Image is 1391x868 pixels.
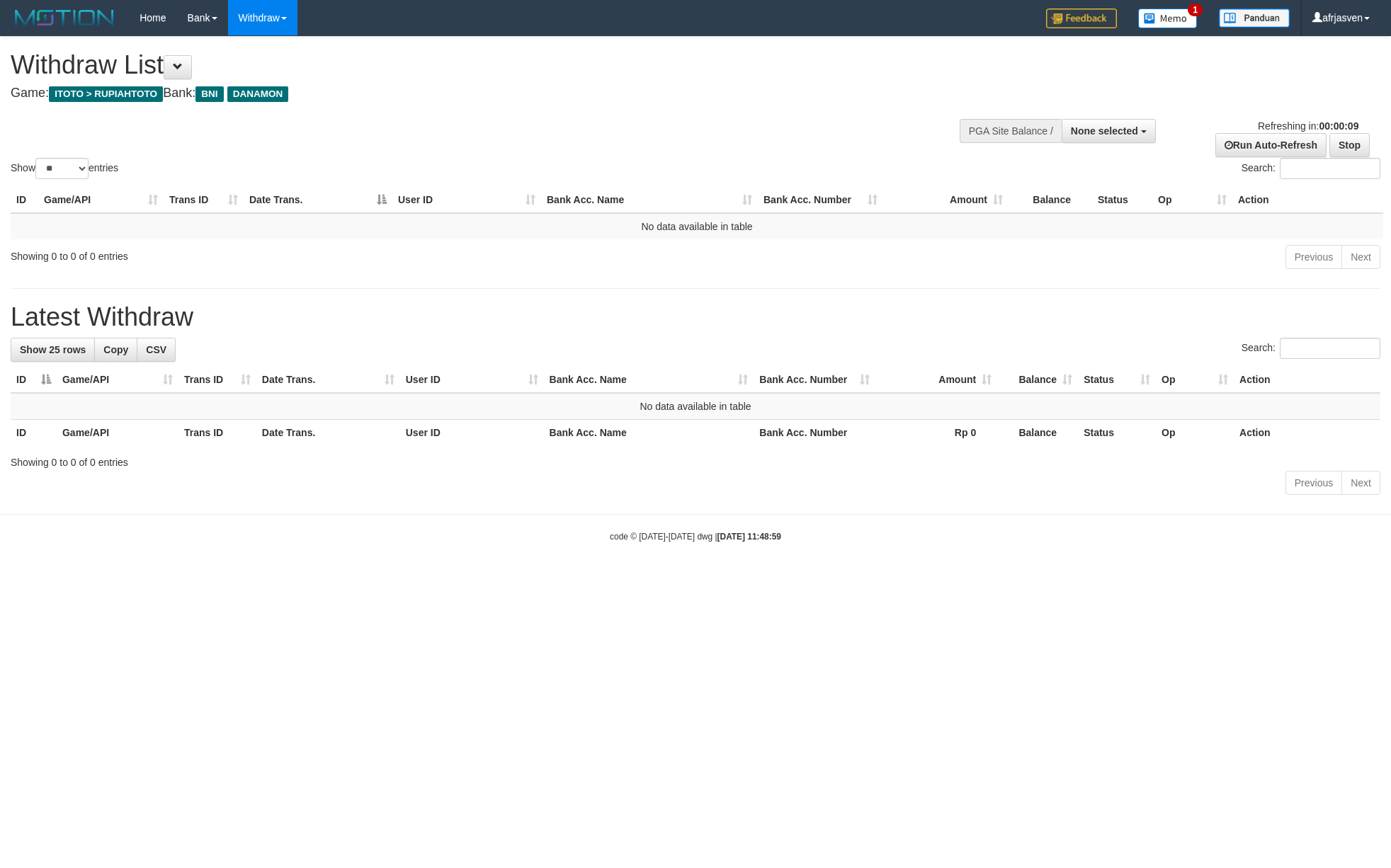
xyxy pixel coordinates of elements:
[11,7,118,28] img: MOTION_logo.png
[1046,8,1117,28] img: Feedback.jpg
[1078,420,1156,446] th: Status
[1242,158,1380,179] label: Search:
[35,158,89,179] select: Showentries
[178,367,256,393] th: Trans ID: activate to sort column ascending
[544,420,754,446] th: Bank Acc. Name
[400,367,544,393] th: User ID: activate to sort column ascending
[544,367,754,393] th: Bank Acc. Name: activate to sort column ascending
[1215,133,1327,157] a: Run Auto-Refresh
[94,338,137,362] a: Copy
[1234,367,1380,393] th: Action
[1138,8,1198,28] img: Button%20Memo.svg
[875,420,997,446] th: Rp 0
[875,367,997,393] th: Amount: activate to sort column ascending
[103,344,128,355] span: Copy
[38,187,164,213] th: Game/API: activate to sort column ascending
[1078,367,1156,393] th: Status: activate to sort column ascending
[11,393,1380,420] td: No data available in table
[57,367,178,393] th: Game/API: activate to sort column ascending
[256,367,400,393] th: Date Trans.: activate to sort column ascending
[758,187,883,213] th: Bank Acc. Number: activate to sort column ascending
[57,420,178,446] th: Game/API
[960,119,1062,143] div: PGA Site Balance /
[717,532,781,542] strong: [DATE] 11:48:59
[1152,187,1232,213] th: Op: activate to sort column ascending
[11,303,1380,331] h1: Latest Withdraw
[49,86,163,102] span: ITOTO > RUPIAHTOTO
[1329,133,1370,157] a: Stop
[1280,338,1380,359] input: Search:
[11,450,1380,469] div: Showing 0 to 0 of 0 entries
[11,187,38,213] th: ID
[1071,125,1138,137] span: None selected
[392,187,541,213] th: User ID: activate to sort column ascending
[1156,420,1234,446] th: Op
[178,420,256,446] th: Trans ID
[1009,187,1092,213] th: Balance
[11,51,913,79] h1: Withdraw List
[1341,471,1380,495] a: Next
[1280,158,1380,179] input: Search:
[1062,119,1156,143] button: None selected
[1092,187,1152,213] th: Status
[1232,187,1383,213] th: Action
[1156,367,1234,393] th: Op: activate to sort column ascending
[146,344,166,355] span: CSV
[11,86,913,101] h4: Game: Bank:
[754,367,875,393] th: Bank Acc. Number: activate to sort column ascending
[1341,245,1380,269] a: Next
[997,420,1078,446] th: Balance
[11,213,1383,239] td: No data available in table
[244,187,392,213] th: Date Trans.: activate to sort column descending
[195,86,223,102] span: BNI
[11,338,95,362] a: Show 25 rows
[1285,471,1342,495] a: Previous
[11,158,118,179] label: Show entries
[20,344,86,355] span: Show 25 rows
[11,244,569,263] div: Showing 0 to 0 of 0 entries
[400,420,544,446] th: User ID
[137,338,176,362] a: CSV
[1319,120,1358,132] strong: 00:00:09
[1285,245,1342,269] a: Previous
[883,187,1009,213] th: Amount: activate to sort column ascending
[1234,420,1380,446] th: Action
[997,367,1078,393] th: Balance: activate to sort column ascending
[11,367,57,393] th: ID: activate to sort column descending
[11,420,57,446] th: ID
[1188,4,1203,16] span: 1
[1242,338,1380,359] label: Search:
[1258,120,1358,132] span: Refreshing in:
[541,187,758,213] th: Bank Acc. Name: activate to sort column ascending
[754,420,875,446] th: Bank Acc. Number
[1219,8,1290,28] img: panduan.png
[227,86,289,102] span: DANAMON
[164,187,244,213] th: Trans ID: activate to sort column ascending
[610,532,781,542] small: code © [DATE]-[DATE] dwg |
[256,420,400,446] th: Date Trans.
